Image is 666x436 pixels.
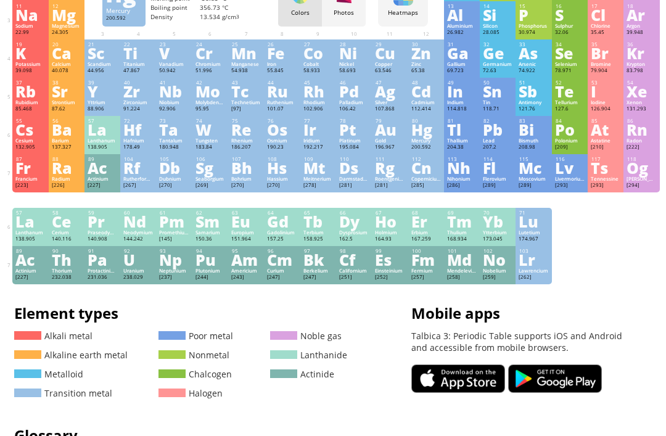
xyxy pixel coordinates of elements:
[483,67,512,75] div: 72.63
[519,118,548,124] div: 83
[88,84,117,98] div: Y
[267,123,297,136] div: Os
[591,80,620,86] div: 53
[447,23,477,29] div: Aluminium
[52,61,81,67] div: Calcium
[195,161,225,175] div: Sg
[556,41,585,47] div: 34
[195,144,225,151] div: 183.84
[196,118,225,124] div: 74
[267,161,297,175] div: Hs
[483,144,512,151] div: 207.2
[159,67,189,75] div: 50.942
[340,118,369,124] div: 78
[412,41,441,47] div: 30
[591,3,620,9] div: 17
[231,123,261,136] div: Re
[627,23,656,29] div: Argon
[232,156,261,162] div: 107
[195,138,225,144] div: Tungsten
[556,3,585,9] div: 16
[195,61,225,67] div: Chromium
[591,67,620,75] div: 79.904
[16,41,45,47] div: 19
[303,46,333,60] div: Co
[160,41,189,47] div: 23
[195,99,225,105] div: Molybdenum
[375,67,405,75] div: 63.546
[447,138,477,144] div: Thallium
[158,387,223,399] a: Halogen
[268,156,297,162] div: 108
[267,144,297,151] div: 190.23
[447,161,477,175] div: Nh
[376,41,405,47] div: 29
[159,144,189,151] div: 180.948
[15,84,45,98] div: Rb
[555,23,585,29] div: Sulphur
[270,330,342,342] a: Noble gas
[627,8,656,22] div: Ar
[15,105,45,113] div: 85.468
[52,138,81,144] div: Barium
[483,156,512,162] div: 114
[15,29,45,36] div: 22.99
[231,46,261,60] div: Mn
[627,144,656,151] div: [222]
[16,118,45,124] div: 55
[591,123,620,136] div: At
[231,61,261,67] div: Manganese
[591,29,620,36] div: 35.45
[381,9,425,17] div: Heatmaps
[555,123,585,136] div: Po
[591,138,620,144] div: Astatine
[411,61,441,67] div: Zinc
[447,46,477,60] div: Ga
[519,41,548,47] div: 33
[14,368,83,380] a: Metalloid
[52,99,81,105] div: Strontium
[88,138,117,144] div: Lanthanum
[448,118,477,124] div: 81
[268,41,297,47] div: 26
[376,118,405,124] div: 79
[483,99,512,105] div: Tin
[88,80,117,86] div: 39
[519,80,548,86] div: 51
[123,61,153,67] div: Titanium
[123,105,153,113] div: 91.224
[158,349,229,361] a: Nonmetal
[519,3,548,9] div: 15
[519,23,548,29] div: Phosphorus
[158,330,233,342] a: Poor metal
[303,123,333,136] div: Ir
[150,13,200,21] div: Density
[339,61,369,67] div: Nickel
[627,29,656,36] div: 39.948
[519,84,548,98] div: Sb
[52,84,81,98] div: Sr
[519,8,548,22] div: P
[627,41,656,47] div: 36
[339,99,369,105] div: Palladium
[159,61,189,67] div: Vanadium
[375,99,405,105] div: Silver
[483,80,512,86] div: 50
[340,41,369,47] div: 28
[231,138,261,144] div: Rhenium
[16,80,45,86] div: 37
[231,99,261,105] div: Technetium
[123,46,153,60] div: Ti
[195,84,225,98] div: Mo
[14,349,128,361] a: Alkaline earth metal
[88,46,117,60] div: Sc
[411,99,441,105] div: Cadmium
[159,46,189,60] div: V
[519,123,548,136] div: Bi
[88,123,117,136] div: La
[304,156,333,162] div: 109
[303,105,333,113] div: 102.906
[196,156,225,162] div: 106
[160,156,189,162] div: 105
[52,105,81,113] div: 87.62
